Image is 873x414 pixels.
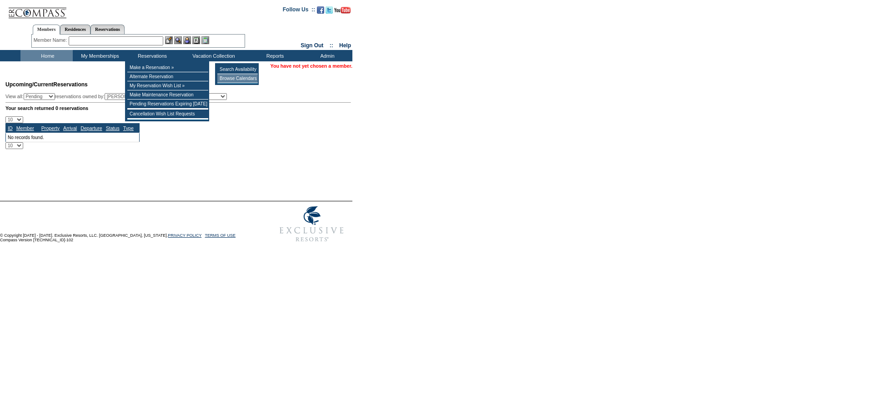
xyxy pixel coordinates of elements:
[5,81,53,88] span: Upcoming/Current
[300,50,352,61] td: Admin
[271,63,352,69] span: You have not yet chosen a member.
[125,50,177,61] td: Reservations
[192,36,200,44] img: Reservations
[217,74,258,83] td: Browse Calendars
[201,36,209,44] img: b_calculator.gif
[80,125,102,131] a: Departure
[127,81,208,90] td: My Reservation Wish List »
[16,125,34,131] a: Member
[127,100,208,109] td: Pending Reservations Expiring [DATE]
[20,50,73,61] td: Home
[168,233,201,238] a: PRIVACY POLICY
[106,125,120,131] a: Status
[127,90,208,100] td: Make Maintenance Reservation
[165,36,173,44] img: b_edit.gif
[334,9,351,15] a: Subscribe to our YouTube Channel
[177,50,248,61] td: Vacation Collection
[123,125,134,131] a: Type
[60,25,90,34] a: Residences
[326,9,333,15] a: Follow us on Twitter
[283,5,315,16] td: Follow Us ::
[271,201,352,247] img: Exclusive Resorts
[330,42,333,49] span: ::
[205,233,236,238] a: TERMS OF USE
[317,6,324,14] img: Become our fan on Facebook
[73,50,125,61] td: My Memberships
[174,36,182,44] img: View
[127,110,208,119] td: Cancellation Wish List Requests
[339,42,351,49] a: Help
[317,9,324,15] a: Become our fan on Facebook
[8,125,13,131] a: ID
[34,36,69,44] div: Member Name:
[326,6,333,14] img: Follow us on Twitter
[301,42,323,49] a: Sign Out
[63,125,77,131] a: Arrival
[6,133,140,142] td: No records found.
[248,50,300,61] td: Reports
[5,105,351,111] div: Your search returned 0 reservations
[41,125,60,131] a: Property
[5,81,88,88] span: Reservations
[127,63,208,72] td: Make a Reservation »
[90,25,125,34] a: Reservations
[33,25,60,35] a: Members
[334,7,351,14] img: Subscribe to our YouTube Channel
[127,72,208,81] td: Alternate Reservation
[5,93,231,100] div: View all: reservations owned by:
[217,65,258,74] td: Search Availability
[183,36,191,44] img: Impersonate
